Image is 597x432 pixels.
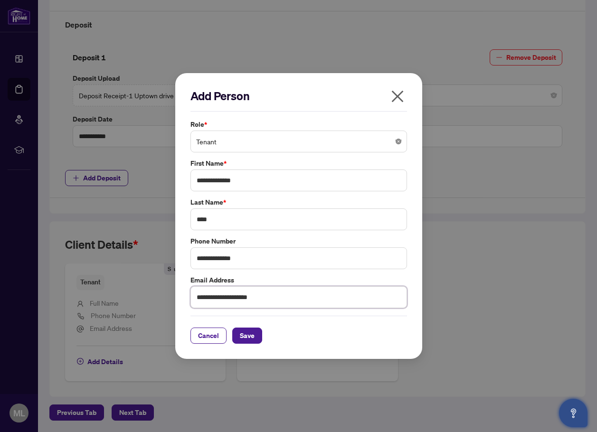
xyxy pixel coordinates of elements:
[190,197,407,207] label: Last Name
[190,328,227,344] button: Cancel
[190,236,407,246] label: Phone Number
[198,328,219,343] span: Cancel
[232,328,262,344] button: Save
[559,399,588,427] button: Open asap
[190,158,407,169] label: First Name
[240,328,255,343] span: Save
[390,89,405,104] span: close
[190,119,407,130] label: Role
[190,88,407,103] h2: Add Person
[196,132,401,150] span: Tenant
[396,139,401,144] span: close-circle
[190,275,407,285] label: Email Address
